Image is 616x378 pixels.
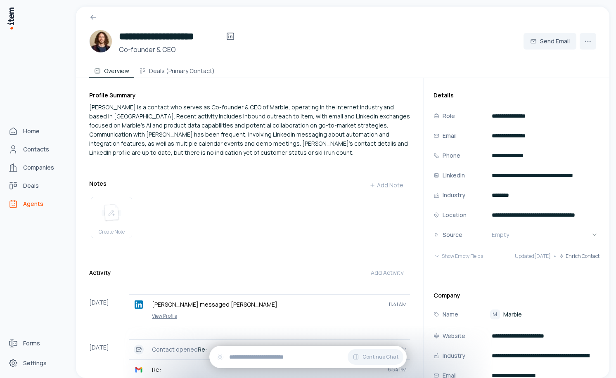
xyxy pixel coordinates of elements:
button: Enrich Contact [559,248,599,265]
h3: Activity [89,269,111,277]
p: Website [443,331,465,340]
span: Settings [23,359,47,367]
h3: Company [434,291,599,300]
span: Send Email [540,37,570,45]
h3: Details [434,91,599,99]
a: Forms [5,335,68,352]
img: linkedin logo [135,300,143,309]
a: MMarble [490,309,522,319]
span: Forms [23,339,40,347]
span: Companies [23,163,54,172]
span: Marble [503,310,522,319]
span: Contacts [23,145,49,154]
p: Phone [443,151,460,160]
div: [DATE] [89,294,129,323]
button: Deals (Primary Contact) [134,61,220,78]
span: 11:41 AM [389,301,407,308]
p: Re: [152,366,381,374]
a: deals [5,177,68,194]
button: Show Empty Fields [434,248,483,265]
div: M [490,309,500,319]
span: Home [23,127,40,135]
p: Industry [443,351,465,360]
p: Source [443,230,462,239]
h3: Co-founder & CEO [119,45,239,54]
span: Updated [DATE] [515,253,551,260]
h3: Notes [89,180,107,188]
button: create noteCreate Note [91,197,132,238]
div: [PERSON_NAME] is a contact who serves as Co-founder & CEO of Marble, operating in the Internet in... [89,103,410,157]
img: Sebastian Pinto Vega [89,30,112,53]
span: Deals [23,182,39,190]
span: 6:54 PM [388,366,407,373]
p: LinkedIn [443,171,465,180]
p: Email [443,131,457,140]
p: [PERSON_NAME] messaged [PERSON_NAME] [152,300,382,309]
span: Agents [23,200,43,208]
p: Contact opened [152,345,381,354]
a: Home [5,123,68,139]
p: Location [443,210,467,220]
a: Settings [5,355,68,371]
button: Add Note [363,177,410,194]
button: More actions [580,33,596,50]
img: Item Brain Logo [7,7,15,30]
a: Companies [5,159,68,176]
img: gmail logo [135,366,143,374]
div: Add Note [370,181,403,189]
a: View Profile [132,313,407,319]
span: Create Note [99,229,125,235]
h3: Profile Summary [89,91,410,99]
p: Name [443,310,458,319]
a: Contacts [5,141,68,158]
a: Agents [5,196,68,212]
button: Send Email [524,33,576,50]
button: Add Activity [364,265,410,281]
p: Role [443,111,455,120]
span: Continue Chat [362,354,398,360]
button: Continue Chat [348,349,403,365]
button: Overview [89,61,134,78]
img: create note [102,204,121,222]
strong: Re: [198,345,207,353]
p: Industry [443,191,465,200]
div: Continue Chat [209,346,407,368]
